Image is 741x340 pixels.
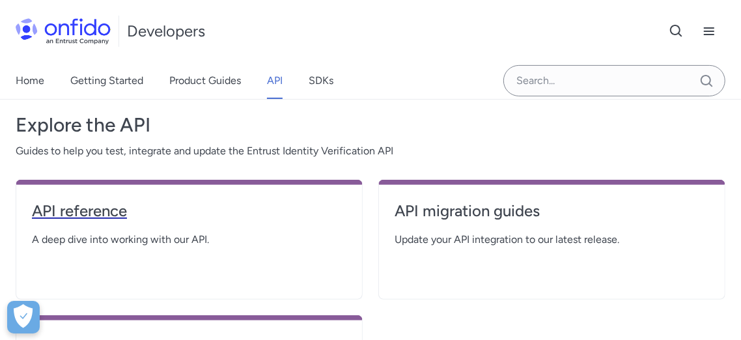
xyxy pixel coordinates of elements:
[693,15,725,48] button: Open navigation menu button
[395,232,709,248] span: Update your API integration to our latest release.
[32,201,346,232] a: API reference
[7,301,40,333] button: Open Preferences
[127,21,205,42] h1: Developers
[16,18,111,44] img: Onfido Logo
[267,63,283,99] a: API
[32,201,346,221] h4: API reference
[16,63,44,99] a: Home
[503,65,725,96] input: Onfido search input field
[169,63,241,99] a: Product Guides
[70,63,143,99] a: Getting Started
[660,15,693,48] button: Open search button
[32,232,346,248] span: A deep dive into working with our API.
[309,63,333,99] a: SDKs
[701,23,717,39] svg: Open navigation menu button
[395,201,709,232] a: API migration guides
[16,112,725,138] h3: Explore the API
[7,301,40,333] div: Cookie Preferences
[16,143,725,159] span: Guides to help you test, integrate and update the Entrust Identity Verification API
[669,23,684,39] svg: Open search button
[395,201,709,221] h4: API migration guides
